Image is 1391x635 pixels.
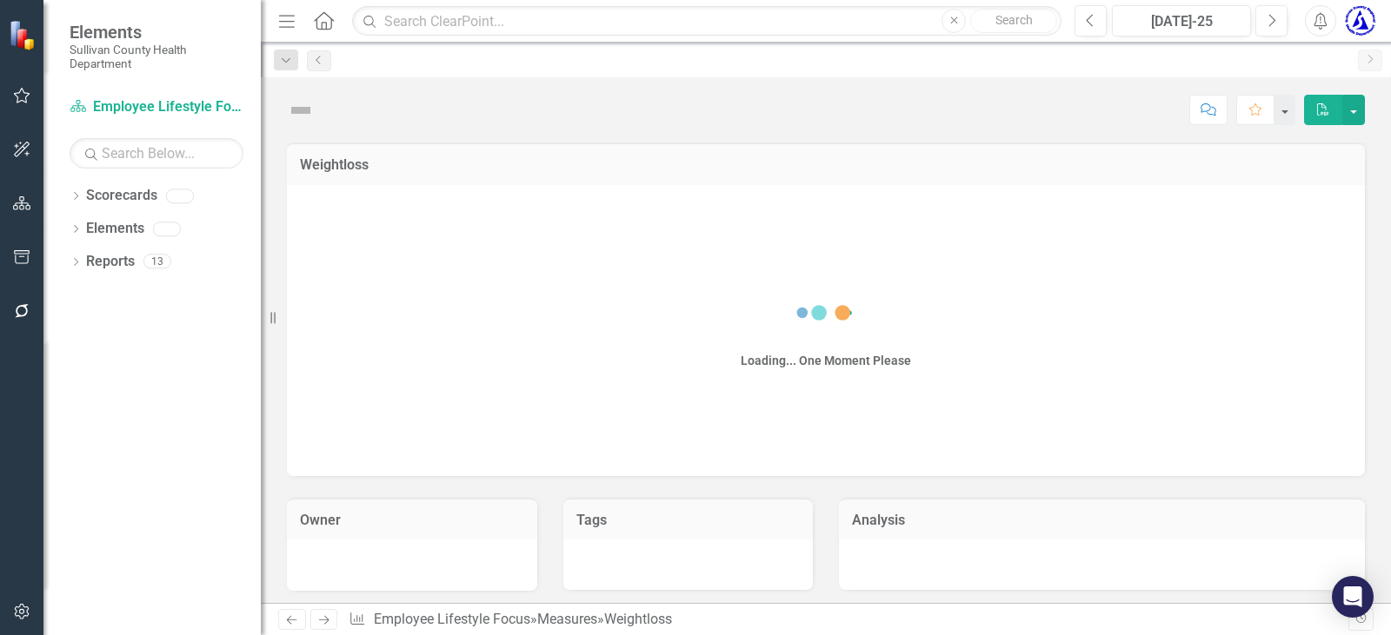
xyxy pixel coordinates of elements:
a: Employee Lifestyle Focus [70,97,243,117]
img: Lynsey Gollehon [1345,5,1376,36]
a: Employee Lifestyle Focus [374,611,530,627]
div: Open Intercom Messenger [1332,576,1374,618]
input: Search Below... [70,138,243,169]
h3: Analysis [852,513,1352,528]
button: [DATE]-25 [1112,5,1251,36]
div: Loading... One Moment Please [741,352,911,369]
img: ClearPoint Strategy [9,20,39,50]
a: Elements [86,219,144,239]
h3: Weightloss [300,157,1352,173]
input: Search ClearPoint... [352,6,1062,36]
img: Not Defined [287,96,315,124]
button: Search [970,9,1057,33]
small: Sullivan County Health Department [70,43,243,71]
div: [DATE]-25 [1118,11,1245,32]
a: Measures [537,611,597,627]
a: Reports [86,252,135,272]
h3: Owner [300,513,524,528]
div: » » [349,610,1348,630]
h3: Tags [576,513,801,528]
a: Scorecards [86,186,157,206]
div: 13 [143,255,171,269]
div: Weightloss [604,611,672,627]
span: Elements [70,22,243,43]
span: Search [995,13,1033,27]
